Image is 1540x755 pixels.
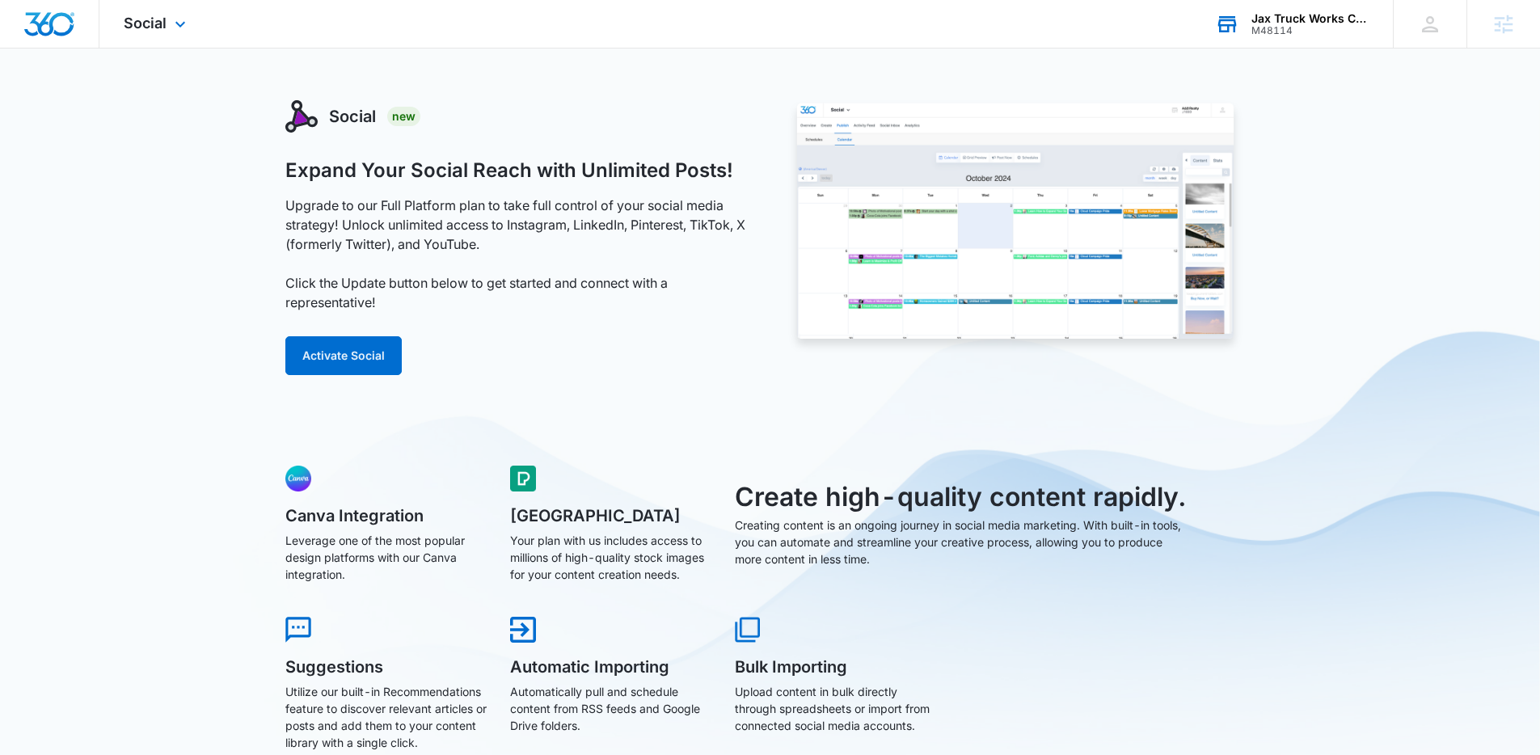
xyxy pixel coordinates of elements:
[329,104,376,129] h3: Social
[124,15,167,32] span: Social
[387,107,420,126] div: New
[285,158,733,183] h1: Expand Your Social Reach with Unlimited Posts!
[285,508,487,524] h5: Canva Integration
[735,517,1189,567] p: Creating content is an ongoing journey in social media marketing. With built-in tools, you can au...
[285,336,402,375] button: Activate Social
[1251,25,1369,36] div: account id
[735,683,937,734] p: Upload content in bulk directly through spreadsheets or import from connected social media accounts.
[510,532,712,583] p: Your plan with us includes access to millions of high-quality stock images for your content creat...
[285,196,753,312] p: Upgrade to our Full Platform plan to take full control of your social media strategy! Unlock unli...
[1251,12,1369,25] div: account name
[510,683,712,734] p: Automatically pull and schedule content from RSS feeds and Google Drive folders.
[510,659,712,675] h5: Automatic Importing
[285,532,487,583] p: Leverage one of the most popular design platforms with our Canva integration.
[735,478,1189,517] h3: Create high-quality content rapidly.
[285,683,487,751] p: Utilize our built-in Recommendations feature to discover relevant articles or posts and add them ...
[285,659,487,675] h5: Suggestions
[510,508,712,524] h5: [GEOGRAPHIC_DATA]
[735,659,937,675] h5: Bulk Importing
